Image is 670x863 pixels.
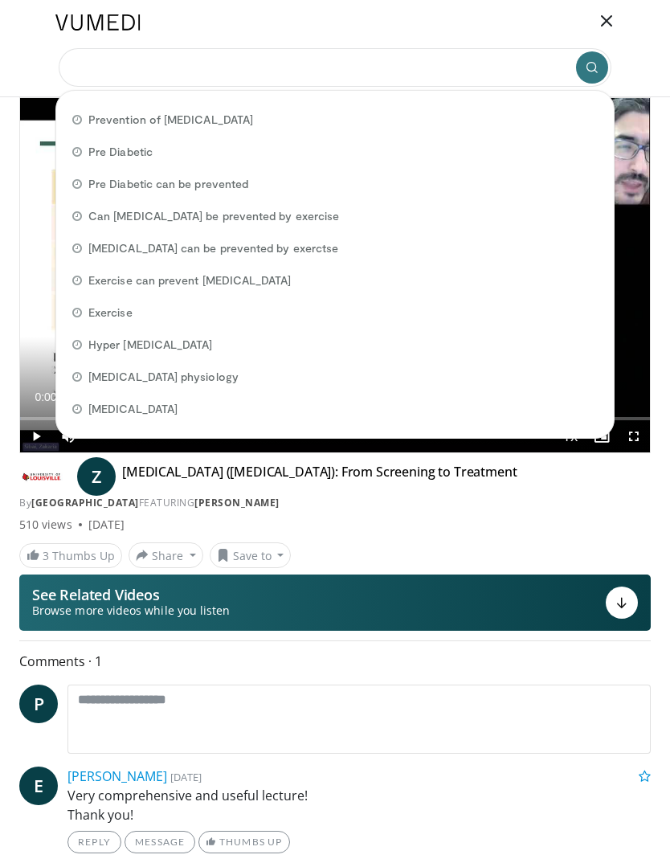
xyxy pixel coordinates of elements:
input: Search topics, interventions [59,48,611,87]
a: [PERSON_NAME] [67,767,167,785]
span: [MEDICAL_DATA] can be prevented by exerctse [88,240,338,256]
button: Fullscreen [618,420,650,452]
a: 3 Thumbs Up [19,543,122,568]
span: 0:00 [35,391,56,403]
a: Reply [67,831,121,853]
span: 3 [43,548,49,563]
span: [MEDICAL_DATA] physiology [88,369,239,385]
span: Hyper [MEDICAL_DATA] [88,337,212,353]
span: [MEDICAL_DATA] [88,401,178,417]
div: By FEATURING [19,496,651,510]
h4: [MEDICAL_DATA] ([MEDICAL_DATA]): From Screening to Treatment [122,464,517,489]
button: Mute [52,420,84,452]
a: Z [77,457,116,496]
div: [DATE] [88,517,125,533]
div: Progress Bar [20,417,650,420]
span: Can [MEDICAL_DATA] be prevented by exercise [88,208,339,224]
small: [DATE] [170,770,202,784]
button: Share [129,542,203,568]
button: Play [20,420,52,452]
img: University of Louisville [19,464,64,489]
span: Browse more videos while you listen [32,603,230,619]
video-js: Video Player [20,98,650,452]
span: Pre Diabetic [88,144,153,160]
a: Message [125,831,195,853]
span: Comments 1 [19,651,651,672]
p: See Related Videos [32,587,230,603]
span: Exercise [88,305,133,321]
a: [PERSON_NAME] [194,496,280,509]
span: Pre Diabetic can be prevented [88,176,248,192]
a: P [19,685,58,723]
a: Thumbs Up [198,831,289,853]
img: VuMedi Logo [55,14,141,31]
span: Exercise can prevent [MEDICAL_DATA] [88,272,291,288]
a: E [19,767,58,805]
span: 510 views [19,517,72,533]
button: Save to [210,542,292,568]
p: Very comprehensive and useful lecture! Thank you! [67,786,651,824]
span: Prevention of [MEDICAL_DATA] [88,112,253,128]
button: See Related Videos Browse more videos while you listen [19,575,651,631]
a: [GEOGRAPHIC_DATA] [31,496,139,509]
